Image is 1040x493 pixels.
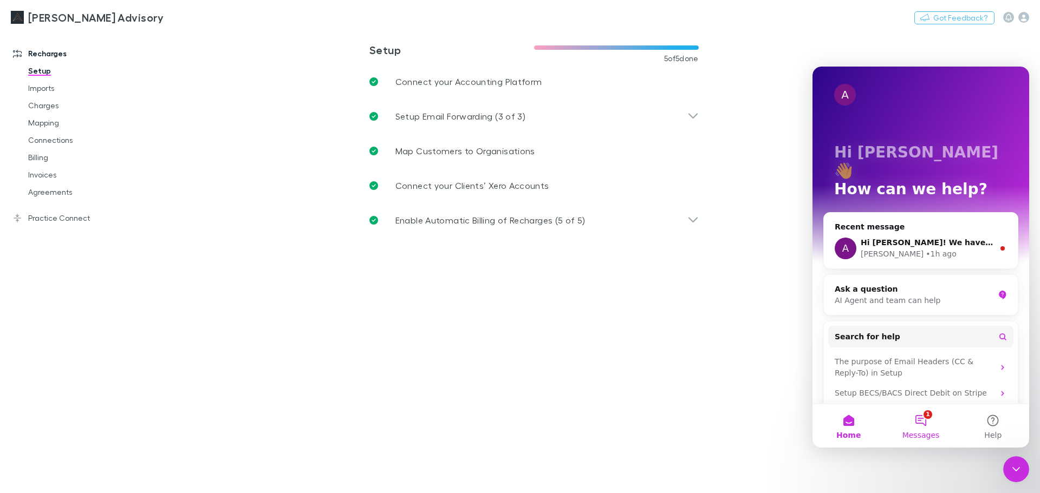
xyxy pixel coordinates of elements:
a: Connect your Accounting Platform [361,64,707,99]
a: Recharges [2,45,146,62]
div: Enable Automatic Billing of Recharges (5 of 5) [361,203,707,238]
div: [PERSON_NAME] [48,182,111,193]
div: Ask a question [22,217,181,228]
button: Search for help [16,259,201,281]
span: 5 of 5 done [664,54,699,63]
iframe: Intercom live chat [812,67,1029,448]
div: Setup BECS/BACS Direct Debit on Stripe [16,317,201,337]
h3: [PERSON_NAME] Advisory [28,11,164,24]
a: Mapping [17,114,146,132]
a: Connections [17,132,146,149]
button: Got Feedback? [914,11,994,24]
div: The purpose of Email Headers (CC & Reply-To) in Setup [16,285,201,317]
p: Enable Automatic Billing of Recharges (5 of 5) [395,214,586,227]
div: Setup BECS/BACS Direct Debit on Stripe [22,321,181,332]
a: [PERSON_NAME] Advisory [4,4,170,30]
p: Connect your Accounting Platform [395,75,542,88]
div: AI Agent and team can help [22,228,181,240]
a: Practice Connect [2,209,146,227]
div: The purpose of Email Headers (CC & Reply-To) in Setup [22,290,181,312]
span: Search for help [22,265,88,276]
a: Connect your Clients’ Xero Accounts [361,168,707,203]
div: • 1h ago [113,182,144,193]
a: Charges [17,97,146,114]
h3: Setup [369,43,534,56]
img: Liston Newton Advisory's Logo [11,11,24,24]
div: Ask a questionAI Agent and team can help [11,208,206,249]
a: Billing [17,149,146,166]
a: Map Customers to Organisations [361,134,707,168]
button: Help [145,338,217,381]
span: Messages [90,365,127,372]
div: Setup Email Forwarding (3 of 3) [361,99,707,134]
span: Help [172,365,189,372]
p: Setup Email Forwarding (3 of 3) [395,110,525,123]
iframe: Intercom live chat [1003,456,1029,482]
a: Setup [17,62,146,80]
a: Imports [17,80,146,97]
button: Messages [72,338,144,381]
span: Hi [PERSON_NAME]! We have forwarded this to our engineering team to review and fix. I will follow... [48,172,929,180]
a: Agreements [17,183,146,201]
p: Connect your Clients’ Xero Accounts [395,179,549,192]
a: Invoices [17,166,146,183]
span: Home [24,365,48,372]
p: Map Customers to Organisations [395,144,535,157]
